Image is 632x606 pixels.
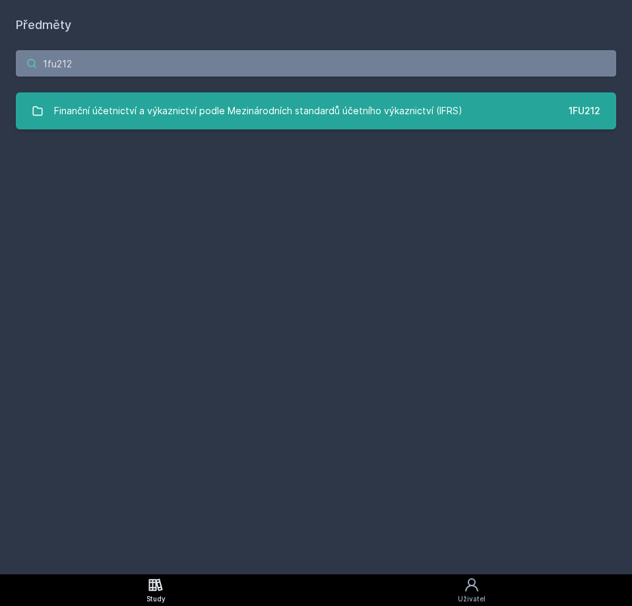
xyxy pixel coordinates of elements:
[569,104,600,118] div: 1FU212
[16,50,616,77] input: Název nebo ident předmětu…
[16,16,616,34] h1: Předměty
[54,98,462,124] div: Finanční účetnictví a výkaznictví podle Mezinárodních standardů účetního výkaznictví (IFRS)
[458,594,486,604] div: Uživatel
[16,92,616,129] a: Finanční účetnictví a výkaznictví podle Mezinárodních standardů účetního výkaznictví (IFRS) 1FU212
[146,594,166,604] div: Study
